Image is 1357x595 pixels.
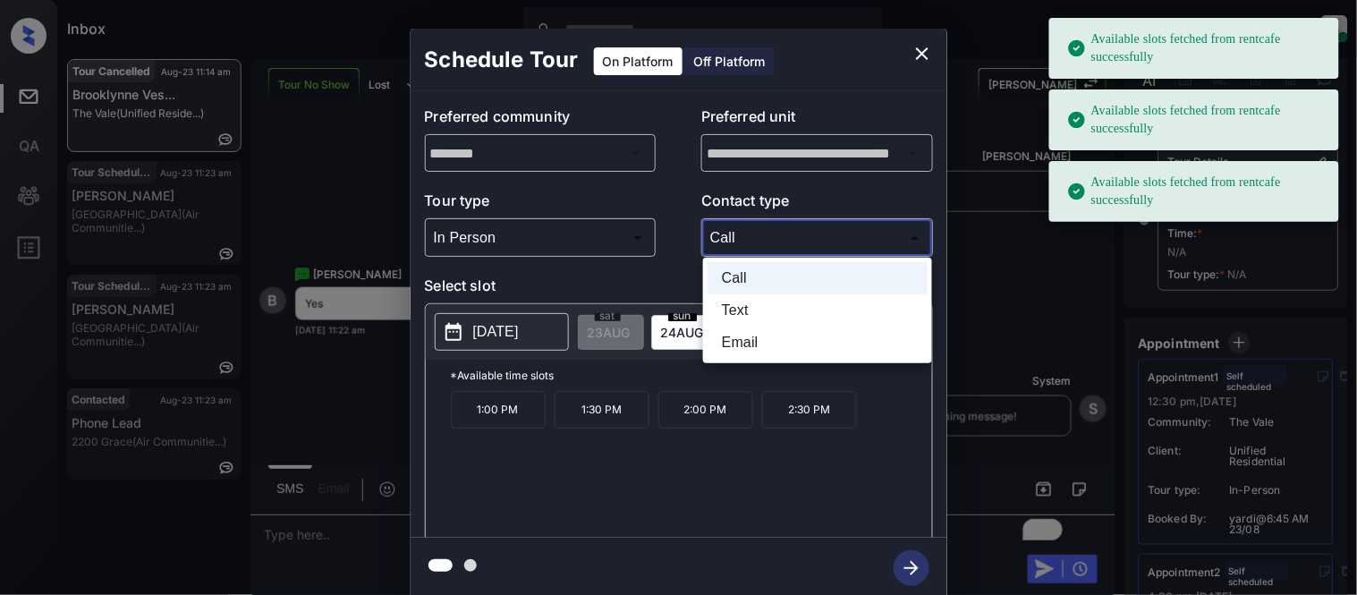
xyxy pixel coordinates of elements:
[1067,23,1325,73] div: Available slots fetched from rentcafe successfully
[708,262,928,294] li: Call
[1067,166,1325,217] div: Available slots fetched from rentcafe successfully
[708,327,928,359] li: Email
[1067,95,1325,145] div: Available slots fetched from rentcafe successfully
[708,294,928,327] li: Text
